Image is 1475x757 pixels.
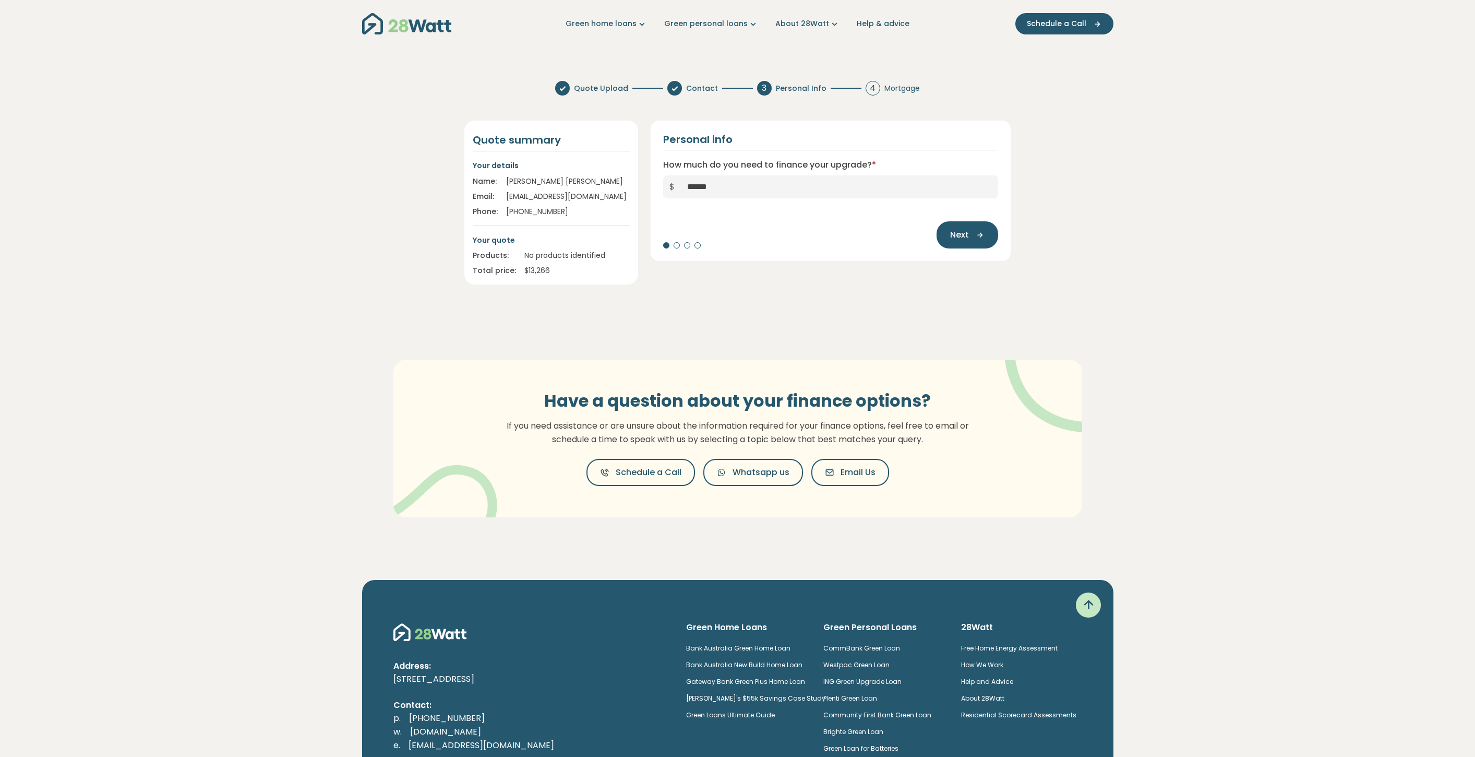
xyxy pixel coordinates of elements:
span: Schedule a Call [616,466,681,479]
h6: 28Watt [961,622,1082,633]
h3: Have a question about your finance options? [500,391,975,411]
span: Contact [686,83,718,94]
a: Free Home Energy Assessment [961,644,1058,653]
img: 28Watt [393,622,466,643]
span: p. [393,712,401,724]
a: Green Loans Ultimate Guide [686,711,775,719]
h6: Green Personal Loans [823,622,944,633]
nav: Main navigation [362,10,1113,37]
img: 28Watt [362,13,451,34]
a: Green home loans [566,18,647,29]
a: About 28Watt [961,694,1004,703]
div: [PERSON_NAME] [PERSON_NAME] [506,176,630,187]
span: Schedule a Call [1027,18,1086,29]
a: [PERSON_NAME]'s $55k Savings Case Study [686,694,825,703]
span: $ [663,175,681,198]
a: How We Work [961,660,1003,669]
a: Community First Bank Green Loan [823,711,931,719]
a: CommBank Green Loan [823,644,900,653]
a: Residential Scorecard Assessments [961,711,1076,719]
span: Next [950,229,969,241]
div: 4 [866,81,880,96]
p: Contact: [393,699,669,712]
span: Mortgage [884,83,920,94]
button: Schedule a Call [586,459,695,486]
span: Quote Upload [574,83,628,94]
span: Personal Info [776,83,826,94]
a: Green Loan for Batteries [823,744,898,753]
span: e. [393,739,400,751]
p: Address: [393,659,669,673]
button: Whatsapp us [703,459,803,486]
div: Phone: [473,206,498,217]
h2: Personal info [663,133,733,146]
a: Bank Australia New Build Home Loan [686,660,802,669]
div: Total price: [473,265,516,276]
div: 3 [757,81,772,96]
div: $ 13,266 [524,265,630,276]
a: Brighte Green Loan [823,727,883,736]
a: ING Green Upgrade Loan [823,677,902,686]
img: vector [977,331,1113,433]
label: How much do you need to finance your upgrade? [663,159,876,171]
p: [STREET_ADDRESS] [393,672,669,686]
div: Name: [473,176,498,187]
img: vector [386,438,497,542]
span: Email Us [841,466,876,479]
div: No products identified [524,250,630,261]
a: Green personal loans [664,18,759,29]
a: Westpac Green Loan [823,660,890,669]
a: Bank Australia Green Home Loan [686,644,790,653]
p: Your quote [473,234,630,246]
p: If you need assistance or are unsure about the information required for your finance options, fee... [500,419,975,446]
a: Help and Advice [961,677,1013,686]
a: About 28Watt [775,18,840,29]
a: Help & advice [857,18,909,29]
div: Email: [473,191,498,202]
p: Your details [473,160,630,171]
span: Whatsapp us [733,466,789,479]
button: Email Us [811,459,889,486]
button: Schedule a Call [1015,13,1113,34]
a: Plenti Green Loan [823,694,877,703]
button: Next [937,221,998,249]
h4: Quote summary [473,133,630,147]
h6: Green Home Loans [686,622,807,633]
a: Gateway Bank Green Plus Home Loan [686,677,805,686]
a: [PHONE_NUMBER] [401,712,493,724]
a: [EMAIL_ADDRESS][DOMAIN_NAME] [400,739,562,751]
a: [DOMAIN_NAME] [402,726,489,738]
span: w. [393,726,402,738]
div: [PHONE_NUMBER] [506,206,630,217]
div: [EMAIL_ADDRESS][DOMAIN_NAME] [506,191,630,202]
div: Products: [473,250,516,261]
